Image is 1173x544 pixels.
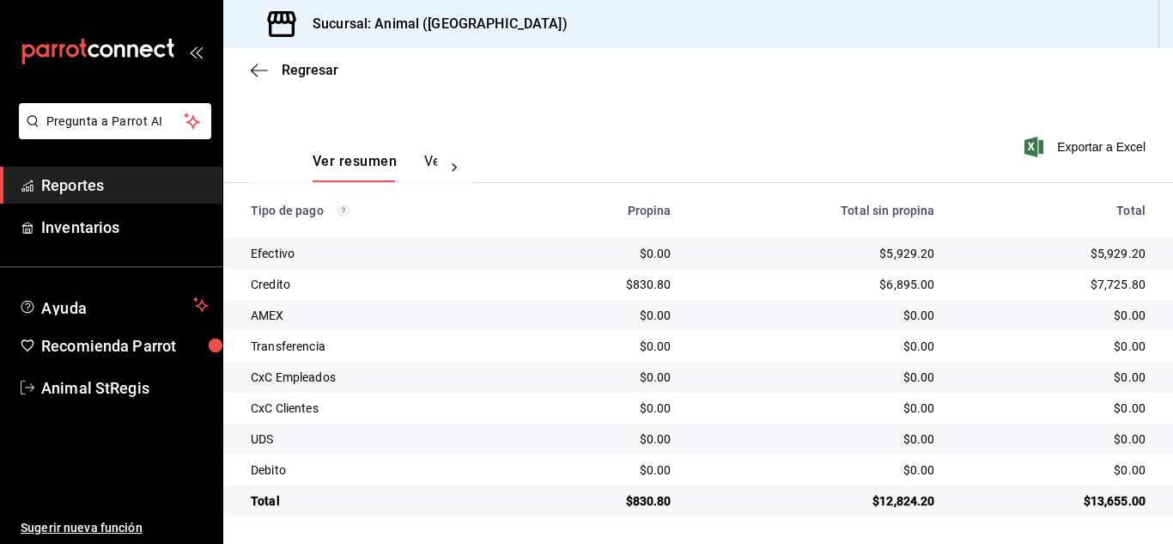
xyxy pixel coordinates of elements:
div: $0.00 [540,245,671,262]
span: Regresar [282,62,338,78]
button: Ver pagos [424,153,489,182]
div: $0.00 [540,431,671,448]
div: Credito [251,276,513,293]
div: $830.80 [540,276,671,293]
div: $0.00 [699,431,935,448]
div: UDS [251,431,513,448]
span: Sugerir nueva función [21,519,209,537]
div: $0.00 [540,307,671,324]
div: $0.00 [540,461,671,479]
div: $0.00 [699,461,935,479]
button: Regresar [251,62,338,78]
div: $0.00 [540,338,671,355]
button: Exportar a Excel [1028,137,1146,157]
div: $0.00 [699,400,935,417]
div: $0.00 [963,307,1146,324]
div: Propina [540,204,671,217]
div: $0.00 [540,369,671,386]
div: Debito [251,461,513,479]
div: $5,929.20 [963,245,1146,262]
span: Ayuda [41,295,186,315]
div: $0.00 [699,338,935,355]
div: navigation tabs [313,153,437,182]
div: $0.00 [963,369,1146,386]
div: $0.00 [699,369,935,386]
div: Total [963,204,1146,217]
h3: Sucursal: Animal ([GEOGRAPHIC_DATA]) [299,14,568,34]
button: Ver resumen [313,153,397,182]
div: $7,725.80 [963,276,1146,293]
span: Animal StRegis [41,376,209,400]
div: Total sin propina [699,204,935,217]
a: Pregunta a Parrot AI [12,125,211,143]
div: Transferencia [251,338,513,355]
div: Efectivo [251,245,513,262]
span: Inventarios [41,216,209,239]
div: $6,895.00 [699,276,935,293]
div: AMEX [251,307,513,324]
div: $0.00 [963,431,1146,448]
div: $5,929.20 [699,245,935,262]
span: Pregunta a Parrot AI [46,113,185,131]
svg: Los pagos realizados con Pay y otras terminales son montos brutos. [337,205,349,217]
div: $0.00 [699,307,935,324]
div: CxC Clientes [251,400,513,417]
div: $0.00 [963,400,1146,417]
div: $0.00 [963,338,1146,355]
div: Total [251,492,513,510]
button: open_drawer_menu [189,45,203,58]
span: Reportes [41,174,209,197]
div: $830.80 [540,492,671,510]
div: CxC Empleados [251,369,513,386]
div: $0.00 [540,400,671,417]
div: $0.00 [963,461,1146,479]
div: $13,655.00 [963,492,1146,510]
div: $12,824.20 [699,492,935,510]
span: Recomienda Parrot [41,334,209,358]
div: Tipo de pago [251,204,513,217]
button: Pregunta a Parrot AI [19,103,211,139]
